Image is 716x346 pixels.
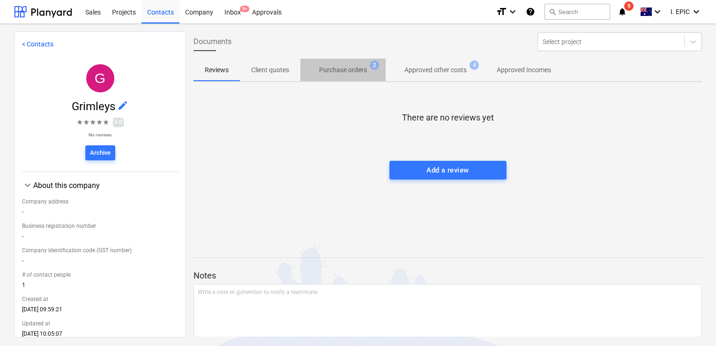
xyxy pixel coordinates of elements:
div: Company address [22,195,178,209]
span: ★ [83,117,89,128]
div: About this company [22,180,178,191]
div: [DATE] 09:59:21 [22,306,178,316]
p: Reviews [205,65,229,75]
p: No reviews [76,132,124,138]
span: search [549,8,556,15]
span: G [95,70,105,86]
div: Company Identification code (GST number) [22,243,178,257]
div: Grimleys [86,64,114,92]
span: 9+ [240,6,249,12]
span: Documents [194,36,231,47]
button: Search [544,4,610,20]
iframe: Chat Widget [669,301,716,346]
span: ★ [96,117,103,128]
div: Add a review [426,164,469,176]
div: About this company [22,191,178,341]
i: keyboard_arrow_down [691,6,702,17]
p: There are no reviews yet [402,112,494,123]
div: Created at [22,292,178,306]
div: Business registration number [22,219,178,233]
div: - [22,233,178,243]
div: About this company [33,181,178,190]
span: 4 [470,60,479,70]
div: 1 [22,282,178,292]
span: ★ [103,117,109,128]
span: keyboard_arrow_down [22,180,33,191]
span: 2 [370,60,379,70]
i: format_size [496,6,507,17]
span: ★ [76,117,83,128]
span: Grimleys [72,100,117,113]
p: Approved other costs [404,65,467,75]
span: ★ [89,117,96,128]
i: notifications [618,6,627,17]
p: Client quotes [251,65,289,75]
p: Approved Incomes [497,65,551,75]
i: keyboard_arrow_down [652,6,663,17]
p: Purchase orders [319,65,367,75]
i: keyboard_arrow_down [507,6,518,17]
div: Archive [90,148,111,158]
div: - [22,209,178,219]
div: [DATE] 10:05:07 [22,331,178,341]
a: < Contacts [22,40,53,48]
span: edit [117,100,128,111]
div: Updated at [22,316,178,331]
div: # of contact people [22,268,178,282]
button: Archive [85,145,115,160]
div: - [22,257,178,268]
i: Knowledge base [526,6,535,17]
span: I. EPIC [671,8,690,15]
span: 9 [624,1,634,11]
button: Add a review [389,161,507,180]
span: 0.0 [113,118,124,127]
p: Notes [194,270,702,281]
